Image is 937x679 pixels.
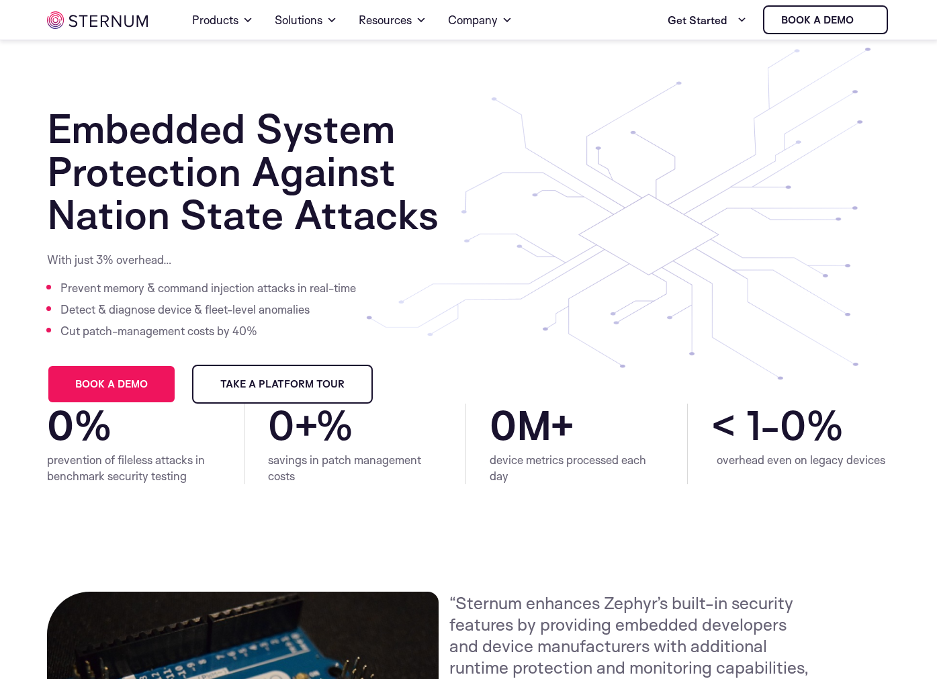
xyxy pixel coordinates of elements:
span: 0 [490,404,517,447]
span: 0 [47,404,74,447]
li: Prevent memory & command injection attacks in real-time [60,277,359,299]
p: With just 3% overhead… [47,252,359,268]
div: device metrics processed each day [490,452,664,484]
span: % [74,404,221,447]
h1: Embedded System Protection Against Nation State Attacks [47,107,445,236]
span: +% [294,404,442,447]
span: < 1- [711,404,780,447]
a: Resources [359,1,427,39]
span: 0 [780,404,806,447]
a: Book a demo [763,5,888,34]
li: Cut patch-management costs by 40% [60,320,359,342]
a: Company [448,1,512,39]
a: Solutions [275,1,337,39]
a: Products [192,1,253,39]
a: Book a demo [47,365,176,404]
a: Take a Platform Tour [192,365,373,404]
span: Book a demo [75,379,148,389]
div: prevention of fileless attacks in benchmark security testing [47,452,221,484]
div: overhead even on legacy devices [711,452,890,468]
img: sternum iot [859,15,870,26]
span: Take a Platform Tour [220,379,345,389]
div: savings in patch management costs [268,452,442,484]
li: Detect & diagnose device & fleet-level anomalies [60,299,359,320]
a: Get Started [668,7,747,34]
span: 0 [268,404,294,447]
span: M+ [517,404,664,447]
img: sternum iot [47,11,148,28]
span: % [806,404,890,447]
